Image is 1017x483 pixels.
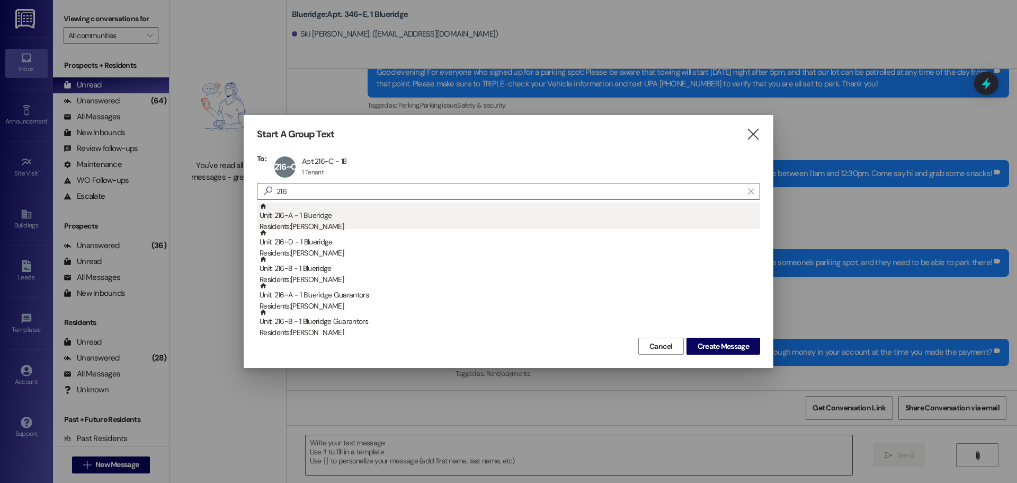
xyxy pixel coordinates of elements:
div: Unit: 216~B - 1 BlueridgeResidents:[PERSON_NAME] [257,256,760,282]
i:  [746,129,760,140]
div: Residents: [PERSON_NAME] [260,327,760,338]
span: 216~C [274,161,297,172]
button: Clear text [743,183,760,199]
i:  [748,187,754,196]
i:  [260,186,276,197]
div: Unit: 216~A - 1 BlueridgeResidents:[PERSON_NAME] [257,203,760,229]
div: Residents: [PERSON_NAME] [260,248,760,259]
span: Create Message [698,341,749,352]
input: Search for any contact or apartment [276,184,743,199]
div: Unit: 216~A - 1 Blueridge [260,203,760,233]
div: Unit: 216~A - 1 Blueridge Guarantors [260,282,760,312]
div: Apt 216~C - 1B [302,156,346,166]
div: Residents: [PERSON_NAME] [260,221,760,232]
div: Residents: [PERSON_NAME] [260,301,760,312]
button: Cancel [638,338,684,355]
div: 1 Tenant [302,168,324,177]
div: Residents: [PERSON_NAME] [260,274,760,285]
div: Unit: 216~B - 1 Blueridge Guarantors [260,309,760,339]
div: Unit: 216~D - 1 Blueridge [260,229,760,259]
span: Cancel [649,341,673,352]
div: Unit: 216~D - 1 BlueridgeResidents:[PERSON_NAME] [257,229,760,256]
h3: Start A Group Text [257,128,334,140]
button: Create Message [686,338,760,355]
h3: To: [257,154,266,163]
div: Unit: 216~A - 1 Blueridge GuarantorsResidents:[PERSON_NAME] [257,282,760,309]
div: Unit: 216~B - 1 Blueridge [260,256,760,286]
div: Unit: 216~B - 1 Blueridge GuarantorsResidents:[PERSON_NAME] [257,309,760,335]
